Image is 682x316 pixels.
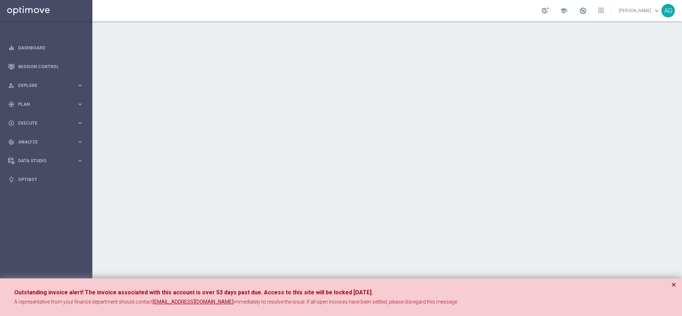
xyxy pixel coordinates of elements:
div: Dashboard [8,38,83,57]
div: Explore [8,82,77,89]
div: Optibot [8,170,83,189]
button: person_search Explore keyboard_arrow_right [8,83,84,88]
span: keyboard_arrow_down [653,7,661,15]
span: Explore [18,83,77,88]
span: school [560,7,568,15]
i: lightbulb [8,176,15,183]
i: keyboard_arrow_right [77,157,83,164]
i: keyboard_arrow_right [77,120,83,126]
a: Dashboard [18,38,83,57]
i: person_search [8,82,15,89]
i: keyboard_arrow_right [77,82,83,89]
button: Close [671,280,676,289]
a: [EMAIL_ADDRESS][DOMAIN_NAME] [153,299,233,306]
a: Mission Control [18,57,83,76]
span: A representative from your finance department should contact [14,299,153,305]
span: Analyze [18,140,77,144]
div: Data Studio [8,158,77,164]
i: keyboard_arrow_right [77,138,83,145]
i: equalizer [8,45,15,51]
button: gps_fixed Plan keyboard_arrow_right [8,102,84,107]
span: Execute [18,121,77,125]
div: Mission Control [8,57,83,76]
i: keyboard_arrow_right [77,101,83,108]
i: gps_fixed [8,101,15,108]
div: AG [661,4,675,17]
span: immediately to resolve the issue. If all open inovices have been settled, please disregard this m... [233,299,458,305]
a: [PERSON_NAME]keyboard_arrow_down [618,5,661,16]
button: play_circle_outline Execute keyboard_arrow_right [8,120,84,126]
div: Plan [8,101,77,108]
button: Data Studio keyboard_arrow_right [8,158,84,164]
strong: Outstanding invoice alert! The invoice associated with this account is over 53 days past due. Acc... [14,289,373,296]
button: Mission Control [8,64,84,70]
button: lightbulb Optibot [8,177,84,182]
button: equalizer Dashboard [8,45,84,51]
i: track_changes [8,139,15,145]
i: play_circle_outline [8,120,15,126]
a: Optibot [18,170,83,189]
div: Analyze [8,139,77,145]
button: track_changes Analyze keyboard_arrow_right [8,139,84,145]
span: Data Studio [18,159,77,163]
span: Plan [18,102,77,107]
div: Execute [8,120,77,126]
